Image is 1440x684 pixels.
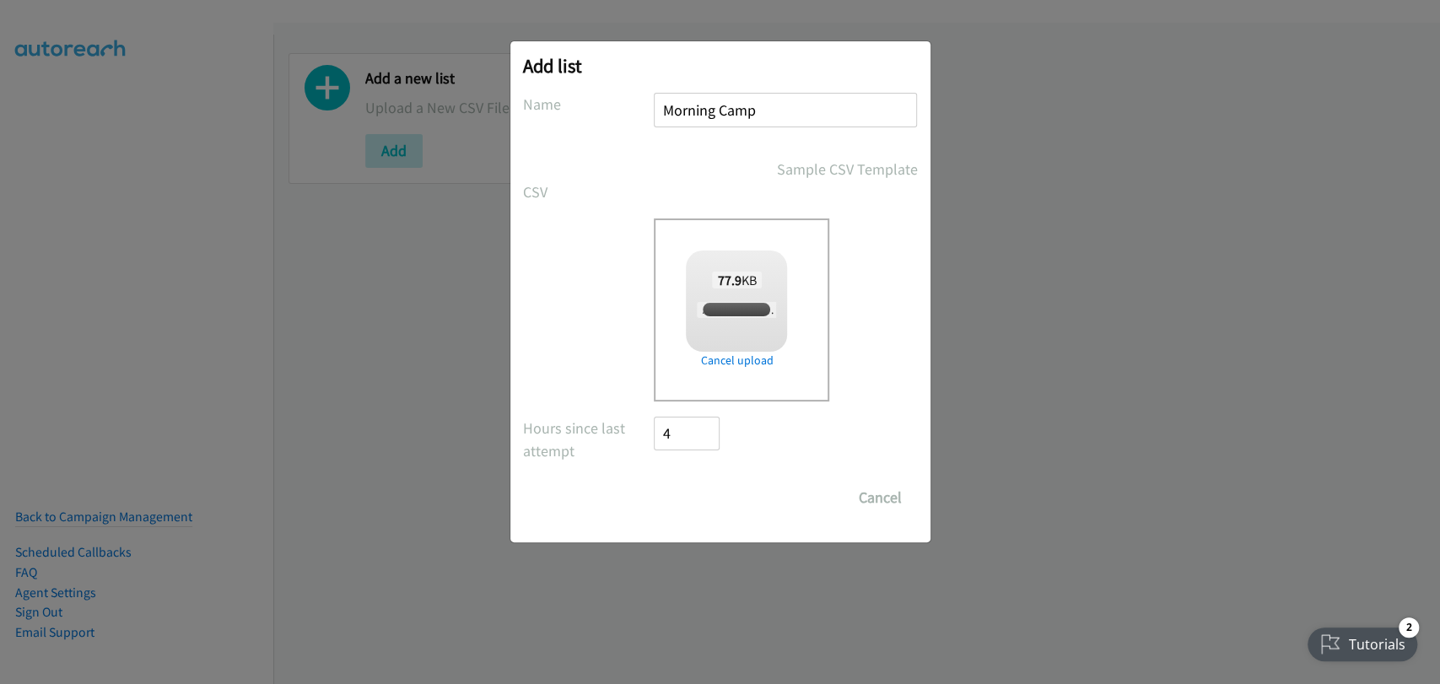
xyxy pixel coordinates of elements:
a: Sample CSV Template [777,158,918,180]
span: KB [712,272,762,288]
strong: 77.9 [717,272,741,288]
a: Cancel upload [686,352,787,369]
button: Cancel [843,481,918,514]
label: CSV [523,180,655,203]
h2: Add list [523,54,918,78]
label: Hours since last attempt [523,417,655,462]
iframe: Checklist [1297,611,1427,671]
span: Aliena Gigantana + Dell Virtual Forum [DATE].csv [697,302,928,318]
label: Name [523,93,655,116]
